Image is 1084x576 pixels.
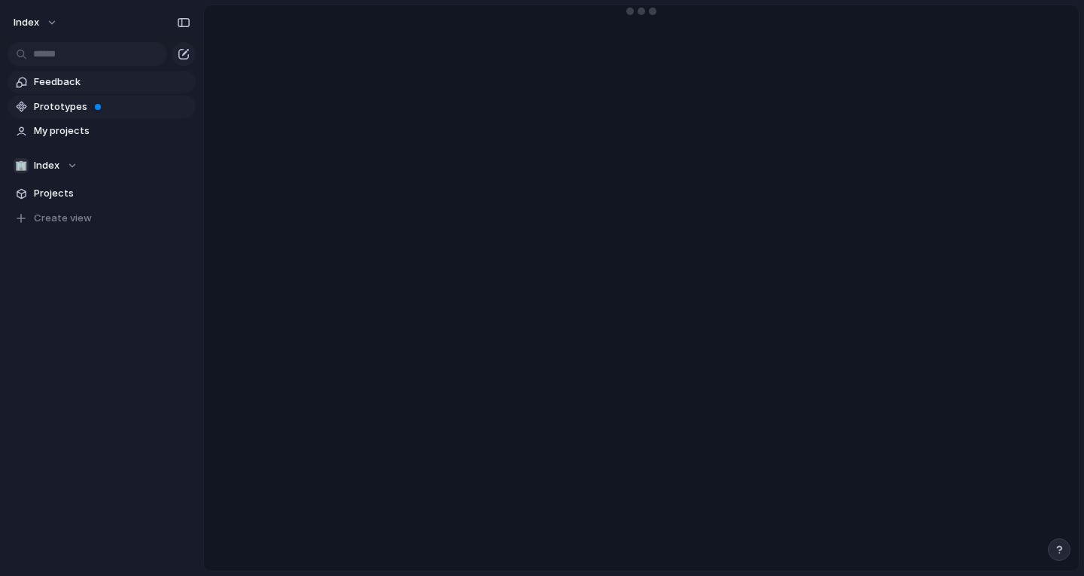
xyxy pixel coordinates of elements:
[34,75,190,90] span: Feedback
[14,15,39,30] span: Index
[7,11,65,35] button: Index
[34,123,190,139] span: My projects
[34,211,92,226] span: Create view
[8,207,196,230] button: Create view
[34,186,190,201] span: Projects
[8,96,196,118] a: Prototypes
[8,71,196,93] a: Feedback
[34,158,59,173] span: Index
[8,182,196,205] a: Projects
[8,154,196,177] button: 🏢Index
[14,158,29,173] div: 🏢
[34,99,190,114] span: Prototypes
[8,120,196,142] a: My projects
